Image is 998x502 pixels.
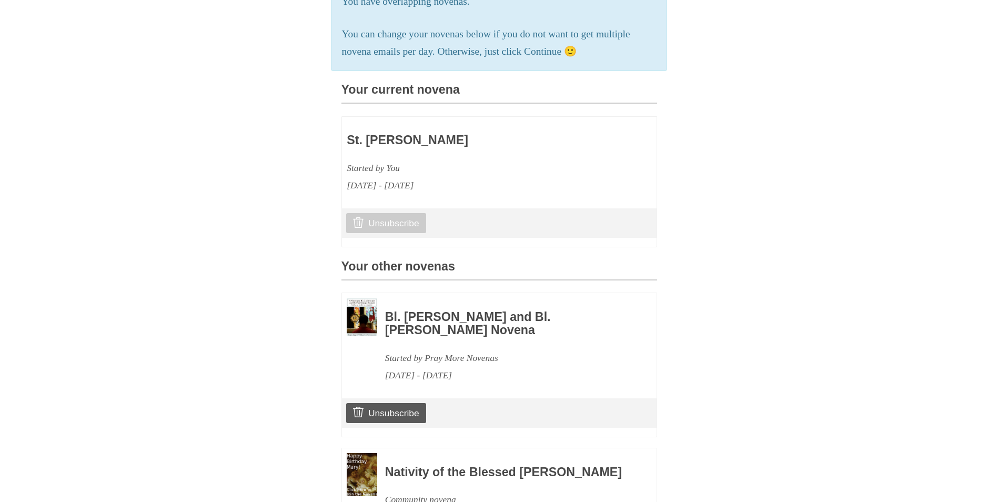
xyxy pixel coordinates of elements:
[347,453,377,496] img: Novena image
[385,310,628,337] h3: Bl. [PERSON_NAME] and Bl. [PERSON_NAME] Novena
[347,177,590,194] div: [DATE] - [DATE]
[346,213,426,233] a: Unsubscribe
[385,367,628,384] div: [DATE] - [DATE]
[346,403,426,423] a: Unsubscribe
[341,260,657,280] h3: Your other novenas
[347,298,377,337] img: Novena image
[385,349,628,367] div: Started by Pray More Novenas
[347,159,590,177] div: Started by You
[342,26,657,61] p: You can change your novenas below if you do not want to get multiple novena emails per day. Other...
[385,466,628,479] h3: Nativity of the Blessed [PERSON_NAME]
[347,134,590,147] h3: St. [PERSON_NAME]
[341,83,657,104] h3: Your current novena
